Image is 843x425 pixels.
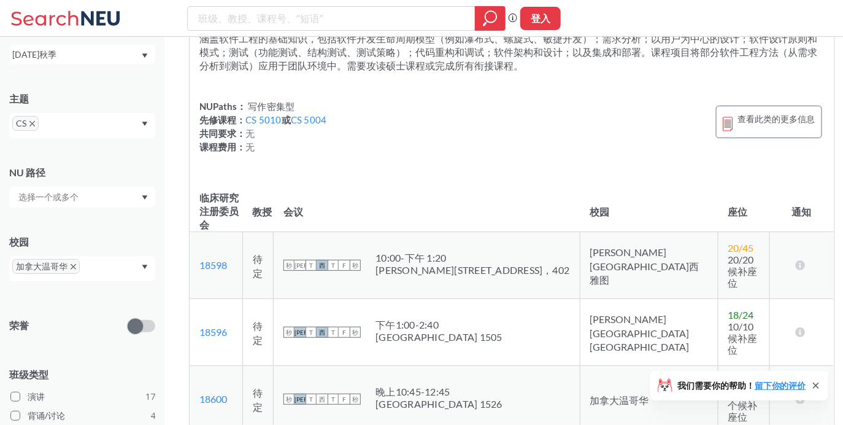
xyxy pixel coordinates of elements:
font: 写作密集型 [248,101,294,112]
font: T [331,329,335,336]
font: 荣誉 [9,319,29,331]
span: CSX 取出药丸 [12,116,39,131]
font: 秒 [352,329,358,336]
font: 20/20 候补座位 [728,254,758,289]
font: 背诵/讨论 [28,410,65,421]
font: 待定 [253,321,263,346]
font: 查看此类的更多信息 [738,114,815,124]
font: T [309,396,313,403]
svg: 下拉箭头 [142,53,148,58]
svg: 下拉箭头 [142,195,148,200]
font: 西 [319,329,325,336]
span: 加拿大温哥华X 取出药丸 [12,259,80,274]
font: 45 [743,242,754,254]
font: / [739,242,743,254]
font: 下午1:00 [375,319,415,330]
font: 秒 [286,262,292,269]
font: 登入 [531,12,550,24]
a: 18596 [199,326,227,338]
a: 18600 [199,393,227,405]
font: 加拿大温哥华 [590,394,649,406]
font: 西 [319,262,325,269]
font: / [739,309,743,321]
font: [PERSON_NAME][GEOGRAPHIC_DATA][GEOGRAPHIC_DATA] [590,313,690,353]
font: 临床研究注册委员会 [199,192,239,230]
font: 下午 1:20 [405,252,447,263]
font: 座位 [728,206,747,217]
font: [PERSON_NAME][GEOGRAPHIC_DATA]西雅图 [590,246,699,286]
font: 待定 [253,388,263,413]
font: 通知 [792,206,812,217]
font: 4 [150,410,155,421]
font: 校园 [590,206,609,217]
font: 班级类型 [9,368,48,380]
button: 登入 [520,7,561,30]
font: T [331,262,335,269]
font: [PERSON_NAME] [294,329,343,336]
font: 涵盖软件工程的基础知识，包括软件开发生命周期模型（例如瀑布式、螺旋式、敏捷开发）；需求分析；以用户为中心的设计；软件设计原则和模式；测试（功能测试、结构测试、测试策略）；代码重构和调试；软件架构... [199,33,818,71]
font: 10/10 候补座位 [728,321,758,356]
font: [DATE]秋季 [12,49,56,60]
font: 18 [728,309,739,321]
font: - [415,319,419,330]
font: 晚上10:45 [375,386,421,397]
a: 留下你的评价 [755,380,806,391]
font: - [421,386,425,397]
svg: 放大镜 [483,10,498,27]
font: 20 [728,242,739,254]
font: 12:45 [425,386,450,397]
font: 加拿大温哥华 [16,261,67,271]
font: NUPaths： [199,101,246,112]
svg: 下拉箭头 [142,265,148,270]
font: 秒 [352,396,358,403]
font: 10:00 [375,252,401,263]
input: 选择一个或多个 [12,190,115,205]
a: 18598 [199,259,227,271]
font: NU 路径 [9,166,45,178]
font: 共同要求： [199,128,245,139]
font: 西 [319,396,325,403]
font: CS [16,118,26,128]
div: 2025年秋季 [12,48,140,61]
a: CS 5004 [291,114,327,125]
svg: X 取出药丸 [71,264,76,270]
a: CS 5010 [245,114,282,125]
font: [GEOGRAPHIC_DATA] 1505 [375,331,502,343]
font: 秒 [352,262,358,269]
font: 24 [743,309,754,321]
div: 2025年秋季下拉箭头 [9,45,155,64]
input: 班级、教授、课程号、“短语” [197,8,466,29]
font: 或 [282,114,291,125]
font: T [309,262,313,269]
font: 主题 [9,93,29,104]
svg: 下拉箭头 [142,122,148,127]
div: CSX 取出药丸下拉箭头 [9,113,155,138]
div: 加拿大温哥华X 取出药丸下拉箭头 [9,256,155,281]
font: 待定 [253,254,263,279]
font: [PERSON_NAME] [294,262,343,269]
font: F [342,262,346,269]
font: 课程费用： [199,141,245,152]
svg: X 取出药丸 [29,121,35,127]
font: [PERSON_NAME] [294,396,343,403]
font: F [342,396,346,403]
font: 会议 [283,206,303,217]
font: [GEOGRAPHIC_DATA] 1526 [375,398,502,410]
font: 秒 [286,396,292,403]
font: T [309,329,313,336]
font: F [342,329,346,336]
font: 先修课程： [199,114,245,125]
font: 校园 [9,236,29,248]
font: - [401,252,405,263]
font: 17 [145,391,155,402]
font: T [331,396,335,403]
font: 15/15 个候补座位 [728,388,758,423]
font: 教授 [252,206,272,217]
div: 下拉箭头 [9,187,155,208]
